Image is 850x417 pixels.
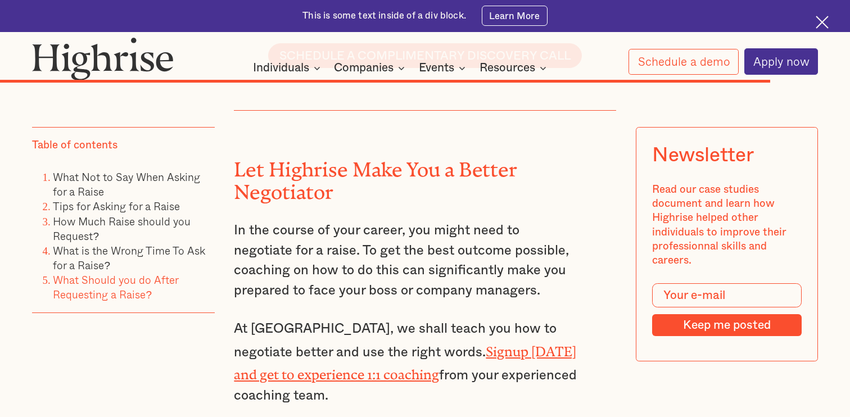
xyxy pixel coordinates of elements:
[652,144,753,167] div: Newsletter
[419,61,454,75] div: Events
[480,61,550,75] div: Resources
[253,61,309,75] div: Individuals
[652,314,802,337] input: Keep me posted
[419,61,469,75] div: Events
[53,242,205,273] a: What is the Wrong Time To Ask for a Raise?
[334,61,394,75] div: Companies
[629,49,739,75] a: Schedule a demo
[234,153,577,198] h2: Let Highrise Make You a Better Negotiator
[253,61,324,75] div: Individuals
[482,6,548,26] a: Learn More
[652,284,802,308] input: Your e-mail
[744,48,819,74] a: Apply now
[334,61,408,75] div: Companies
[234,221,577,301] p: In the course of your career, you might need to negotiate for a raise. To get the best outcome po...
[234,319,577,406] p: At [GEOGRAPHIC_DATA], we shall teach you how to negotiate better and use the right words. from yo...
[32,37,174,80] img: Highrise logo
[302,10,466,22] div: This is some text inside of a div block.
[816,16,829,29] img: Cross icon
[652,284,802,337] form: Modal Form
[53,272,178,303] a: What Should you do After Requesting a Raise?
[652,183,802,268] div: Read our case studies document and learn how Highrise helped other individuals to improve their p...
[53,169,200,200] a: What Not to Say When Asking for a Raise
[53,198,180,215] a: Tips for Asking for a Raise
[32,139,117,153] div: Table of contents
[53,213,191,244] a: How Much Raise should you Request?
[480,61,535,75] div: Resources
